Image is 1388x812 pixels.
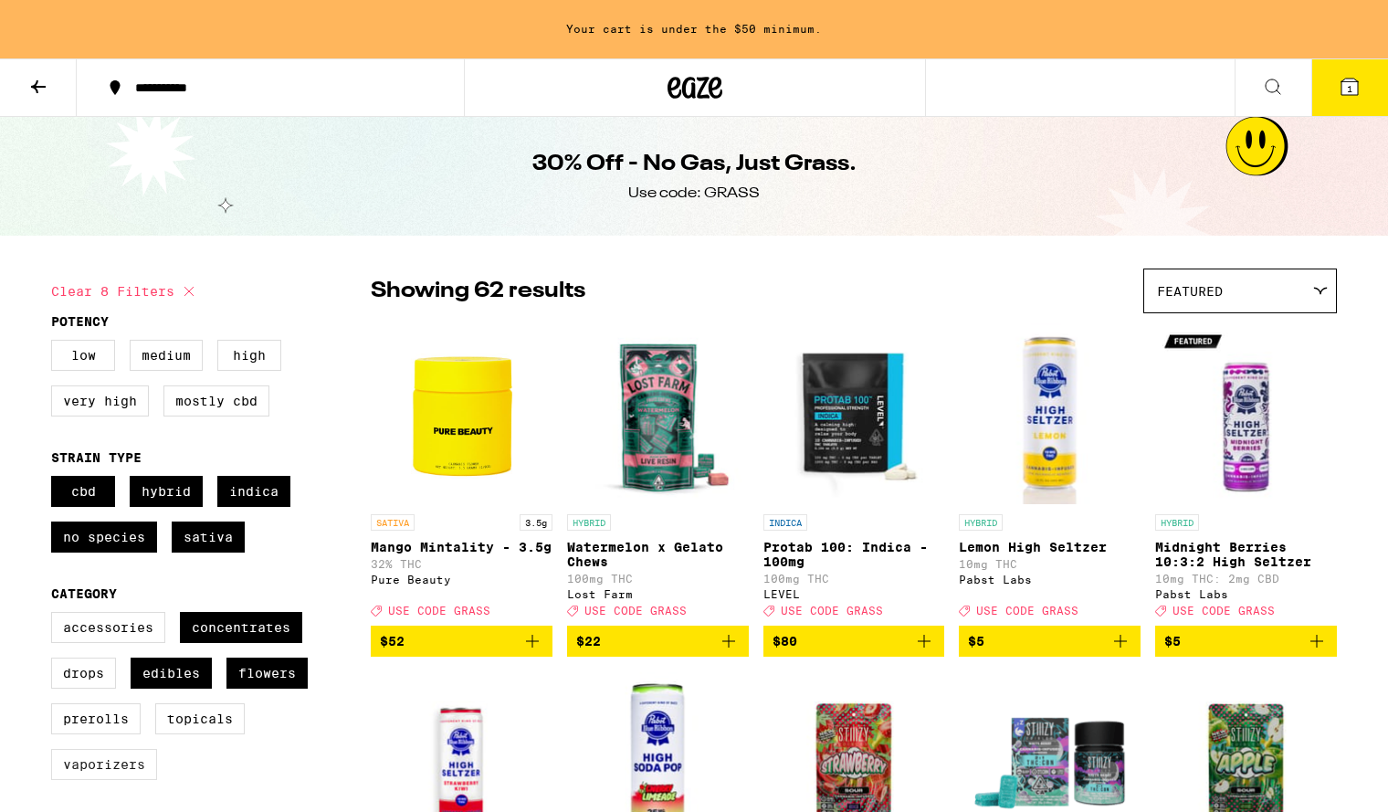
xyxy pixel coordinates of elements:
[130,476,203,507] label: Hybrid
[380,634,405,649] span: $52
[584,605,687,617] span: USE CODE GRASS
[567,540,749,569] p: Watermelon x Gelato Chews
[567,588,749,600] div: Lost Farm
[1155,514,1199,531] p: HYBRID
[371,574,552,585] div: Pure Beauty
[51,658,116,689] label: Drops
[51,314,109,329] legend: Potency
[226,658,308,689] label: Flowers
[1155,573,1337,585] p: 10mg THC: 2mg CBD
[1164,634,1181,649] span: $5
[532,149,857,180] h1: 30% Off - No Gas, Just Grass.
[567,322,749,626] a: Open page for Watermelon x Gelato Chews from Lost Farm
[217,340,281,371] label: High
[959,626,1141,657] button: Add to bag
[1155,588,1337,600] div: Pabst Labs
[763,322,945,626] a: Open page for Protab 100: Indica - 100mg from LEVEL
[959,322,1141,626] a: Open page for Lemon High Seltzer from Pabst Labs
[371,322,552,626] a: Open page for Mango Mintality - 3.5g from Pure Beauty
[51,703,141,734] label: Prerolls
[371,276,585,307] p: Showing 62 results
[180,612,302,643] label: Concentrates
[51,450,142,465] legend: Strain Type
[51,522,157,553] label: No Species
[371,626,552,657] button: Add to bag
[763,573,945,585] p: 100mg THC
[51,612,165,643] label: Accessories
[51,476,115,507] label: CBD
[155,703,245,734] label: Topicals
[1157,284,1223,299] span: Featured
[763,514,807,531] p: INDICA
[1155,322,1337,505] img: Pabst Labs - Midnight Berries 10:3:2 High Seltzer
[371,558,552,570] p: 32% THC
[576,634,601,649] span: $22
[371,322,552,505] img: Pure Beauty - Mango Mintality - 3.5g
[163,385,269,417] label: Mostly CBD
[763,322,945,505] img: LEVEL - Protab 100: Indica - 100mg
[131,658,212,689] label: Edibles
[781,605,883,617] span: USE CODE GRASS
[371,540,552,554] p: Mango Mintality - 3.5g
[567,573,749,585] p: 100mg THC
[959,574,1141,585] div: Pabst Labs
[763,626,945,657] button: Add to bag
[51,340,115,371] label: Low
[567,514,611,531] p: HYBRID
[371,514,415,531] p: SATIVA
[773,634,797,649] span: $80
[976,605,1078,617] span: USE CODE GRASS
[567,322,749,505] img: Lost Farm - Watermelon x Gelato Chews
[1311,59,1388,116] button: 1
[388,605,490,617] span: USE CODE GRASS
[51,385,149,417] label: Very High
[628,184,760,204] div: Use code: GRASS
[959,540,1141,554] p: Lemon High Seltzer
[11,13,131,27] span: Hi. Need any help?
[51,269,200,314] button: Clear 8 filters
[51,749,157,780] label: Vaporizers
[1347,83,1352,94] span: 1
[959,322,1141,505] img: Pabst Labs - Lemon High Seltzer
[1155,626,1337,657] button: Add to bag
[763,540,945,569] p: Protab 100: Indica - 100mg
[1155,540,1337,569] p: Midnight Berries 10:3:2 High Seltzer
[567,626,749,657] button: Add to bag
[172,522,245,553] label: Sativa
[968,634,984,649] span: $5
[217,476,290,507] label: Indica
[1172,605,1275,617] span: USE CODE GRASS
[763,588,945,600] div: LEVEL
[51,586,117,601] legend: Category
[959,514,1003,531] p: HYBRID
[520,514,552,531] p: 3.5g
[1155,322,1337,626] a: Open page for Midnight Berries 10:3:2 High Seltzer from Pabst Labs
[130,340,203,371] label: Medium
[959,558,1141,570] p: 10mg THC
